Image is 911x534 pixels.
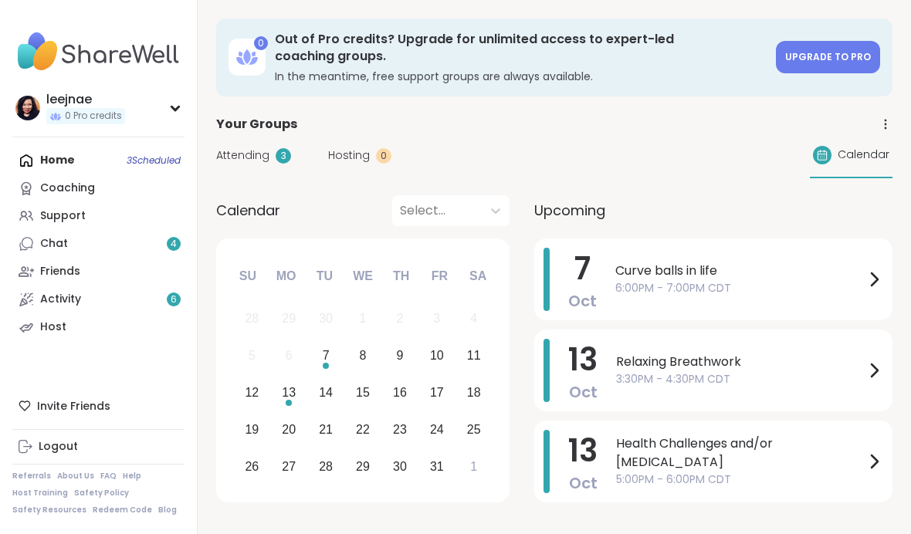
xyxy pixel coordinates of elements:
div: Choose Sunday, October 12th, 2025 [235,376,269,409]
div: 3 [276,148,291,164]
div: 30 [319,308,333,329]
div: Not available Wednesday, October 1st, 2025 [347,302,380,336]
div: Th [384,259,418,292]
span: 4 [171,238,177,251]
h3: Out of Pro credits? Upgrade for unlimited access to expert-led coaching groups. [275,31,767,66]
div: 4 [470,308,477,329]
div: Friends [40,264,80,279]
img: ShareWell Nav Logo [12,25,185,79]
span: Curve balls in life [615,262,865,280]
div: 19 [245,419,259,440]
a: Safety Policy [74,488,129,499]
div: Choose Wednesday, October 15th, 2025 [347,376,380,409]
span: Oct [569,472,598,494]
div: 27 [282,456,296,477]
div: Not available Monday, September 29th, 2025 [273,302,306,336]
div: 0 [254,36,268,50]
span: 3:30PM - 4:30PM CDT [616,371,865,387]
a: Referrals [12,471,51,482]
div: 12 [245,382,259,403]
div: 28 [245,308,259,329]
div: 22 [356,419,370,440]
div: Not available Sunday, September 28th, 2025 [235,302,269,336]
a: FAQ [100,471,117,482]
div: 30 [393,456,407,477]
a: Upgrade to Pro [776,41,880,73]
div: Host [40,319,66,335]
a: Blog [158,505,177,515]
div: Su [231,259,265,292]
div: Choose Saturday, November 1st, 2025 [457,450,490,483]
span: Calendar [838,147,889,163]
div: Choose Wednesday, October 22nd, 2025 [347,413,380,446]
a: Chat4 [12,230,185,258]
div: Choose Monday, October 27th, 2025 [273,450,306,483]
div: 7 [323,345,330,366]
div: 26 [245,456,259,477]
div: 24 [430,419,444,440]
span: Oct [569,381,598,403]
div: 9 [396,345,403,366]
div: Choose Sunday, October 19th, 2025 [235,413,269,446]
div: Not available Saturday, October 4th, 2025 [457,302,490,336]
span: Health Challenges and/or [MEDICAL_DATA] [616,434,865,471]
div: month 2025-10 [233,300,492,485]
a: Logout [12,433,185,461]
span: Attending [216,147,269,164]
div: Choose Tuesday, October 28th, 2025 [310,450,343,483]
div: 5 [249,345,256,366]
div: Not available Sunday, October 5th, 2025 [235,339,269,372]
div: Choose Saturday, October 11th, 2025 [457,339,490,372]
span: 7 [574,247,591,290]
span: Calendar [216,200,280,221]
a: Coaching [12,174,185,202]
div: Choose Friday, October 24th, 2025 [420,413,453,446]
div: 11 [467,345,481,366]
span: 13 [568,429,598,472]
div: Choose Wednesday, October 29th, 2025 [347,450,380,483]
span: 13 [568,338,598,381]
div: Choose Friday, October 17th, 2025 [420,376,453,409]
div: Choose Monday, October 13th, 2025 [273,376,306,409]
span: Hosting [328,147,370,164]
div: 0 [376,148,391,164]
div: Not available Thursday, October 2nd, 2025 [384,302,417,336]
div: 2 [396,308,403,329]
span: Upcoming [534,200,605,221]
div: 29 [282,308,296,329]
a: Redeem Code [93,505,152,515]
div: Activity [40,292,81,307]
a: Friends [12,258,185,286]
div: Choose Monday, October 20th, 2025 [273,413,306,446]
h3: In the meantime, free support groups are always available. [275,69,767,84]
div: 21 [319,419,333,440]
a: Help [123,471,141,482]
div: 25 [467,419,481,440]
a: Activity6 [12,286,185,313]
div: Fr [422,259,456,292]
a: Safety Resources [12,505,86,515]
div: 15 [356,382,370,403]
div: 13 [282,382,296,403]
div: 29 [356,456,370,477]
div: Choose Thursday, October 30th, 2025 [384,450,417,483]
div: leejnae [46,91,125,108]
div: 14 [319,382,333,403]
div: Choose Saturday, October 18th, 2025 [457,376,490,409]
div: Choose Friday, October 10th, 2025 [420,339,453,372]
div: 31 [430,456,444,477]
div: 1 [470,456,477,477]
div: Not available Monday, October 6th, 2025 [273,339,306,372]
span: Upgrade to Pro [785,50,871,63]
span: 0 Pro credits [65,110,122,123]
div: Choose Thursday, October 9th, 2025 [384,339,417,372]
span: 5:00PM - 6:00PM CDT [616,471,865,488]
div: Choose Tuesday, October 14th, 2025 [310,376,343,409]
div: Invite Friends [12,392,185,420]
span: Your Groups [216,115,297,133]
div: Tu [307,259,341,292]
a: Host [12,313,185,341]
div: Not available Friday, October 3rd, 2025 [420,302,453,336]
div: Coaching [40,181,95,196]
div: Mo [269,259,303,292]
